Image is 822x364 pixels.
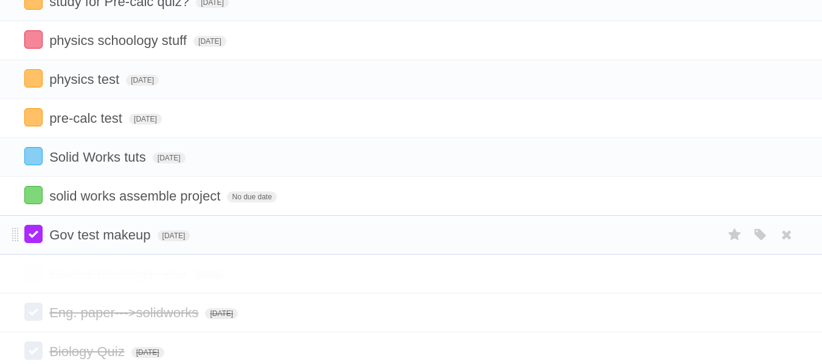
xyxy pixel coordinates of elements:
label: Done [24,147,43,165]
label: Done [24,225,43,243]
label: Done [24,186,43,204]
span: [DATE] [129,114,162,125]
label: Done [24,342,43,360]
span: physics schoology stuff [49,33,190,48]
span: [DATE] [158,230,190,241]
span: Gov test makeup [49,227,153,242]
span: physics test [49,72,122,87]
span: [DATE] [131,347,164,358]
span: Eng. paper--->solidworks [49,305,201,320]
span: [DATE] [193,269,226,280]
span: [DATE] [193,36,226,47]
span: [DATE] [153,153,186,163]
span: [DATE] [126,75,159,86]
span: solid works assemble project [49,188,223,204]
span: No due date [227,191,276,202]
label: Done [24,303,43,321]
span: Solid Works tuts [49,149,149,165]
label: Star task [723,225,747,245]
span: [DATE] [205,308,238,319]
span: Biology Quiz [49,344,128,359]
span: pre-calc test [49,111,125,126]
label: Done [24,69,43,88]
label: Done [24,264,43,282]
span: Guided Readings - gov [49,266,189,281]
label: Done [24,30,43,49]
label: Done [24,108,43,126]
